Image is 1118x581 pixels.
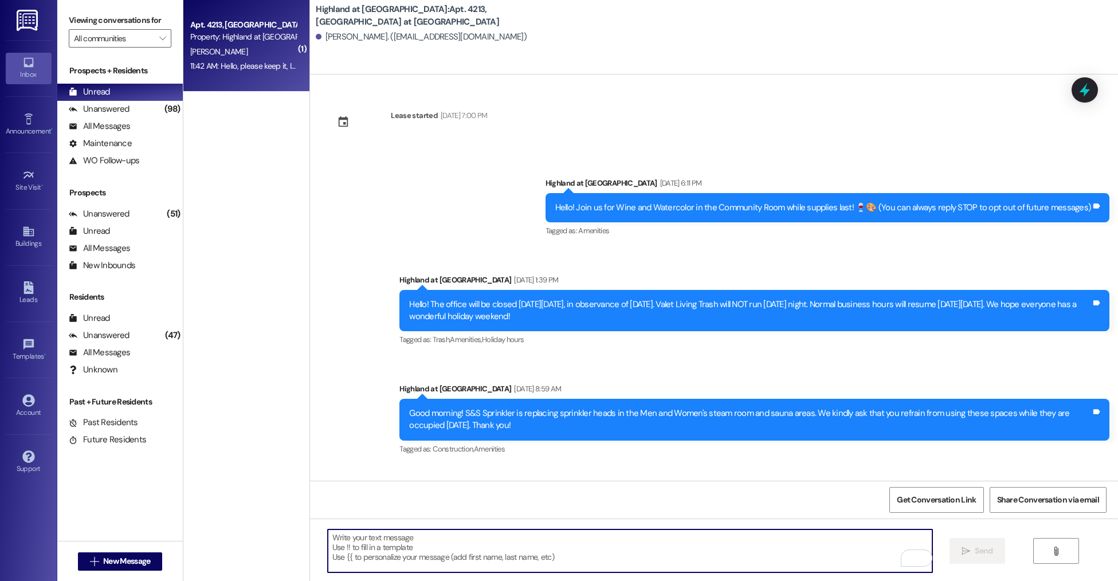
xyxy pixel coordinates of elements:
div: Maintenance [69,138,132,150]
a: Inbox [6,53,52,84]
div: Tagged as: [546,222,1110,239]
div: Hello! Join us for Wine and Watercolor in the Community Room while supplies last! 🍷🎨 (You can alw... [555,202,1092,214]
span: Amenities , [450,335,482,344]
div: Tagged as: [399,441,1109,457]
div: (47) [162,327,183,344]
span: Trash , [433,335,450,344]
b: Highland at [GEOGRAPHIC_DATA]: Apt. 4213, [GEOGRAPHIC_DATA] at [GEOGRAPHIC_DATA] [316,3,545,28]
div: Unanswered [69,208,130,220]
div: WO Follow-ups [69,155,139,167]
i:  [159,34,166,43]
a: Account [6,391,52,422]
span: Amenities [578,226,609,235]
div: [DATE] 7:00 PM [438,109,488,121]
div: Unanswered [69,329,130,341]
div: (98) [162,100,183,118]
div: Unread [69,225,110,237]
div: Past Residents [69,417,138,429]
button: Send [950,538,1005,564]
button: Share Conversation via email [990,487,1107,513]
div: Residents [57,291,183,303]
div: All Messages [69,347,130,359]
div: New Inbounds [69,260,135,272]
div: Hello! The office will be closed [DATE][DATE], in observance of [DATE]. Valet Living Trash will N... [409,299,1091,323]
i:  [962,547,970,556]
span: • [41,182,43,190]
textarea: To enrich screen reader interactions, please activate Accessibility in Grammarly extension settings [328,529,932,572]
button: New Message [78,552,163,571]
div: [DATE] 6:11 PM [657,177,702,189]
i:  [90,557,99,566]
a: Leads [6,278,52,309]
div: Prospects + Residents [57,65,183,77]
span: Share Conversation via email [997,494,1099,506]
div: Good morning! S&S Sprinkler is replacing sprinkler heads in the Men and Women's steam room and sa... [409,407,1091,432]
button: Get Conversation Link [889,487,983,513]
div: Highland at [GEOGRAPHIC_DATA] [399,383,1109,399]
div: Prospects [57,187,183,199]
div: All Messages [69,120,130,132]
div: [DATE] 8:59 AM [511,383,561,395]
span: Get Conversation Link [897,494,976,506]
a: Templates • [6,335,52,366]
a: Buildings [6,222,52,253]
span: • [51,125,53,134]
div: Unknown [69,364,117,376]
div: Property: Highland at [GEOGRAPHIC_DATA] [190,31,296,43]
div: Past + Future Residents [57,396,183,408]
a: Site Visit • [6,166,52,197]
div: Highland at [GEOGRAPHIC_DATA] [546,177,1110,193]
div: Tagged as: [399,331,1109,348]
div: Unread [69,86,110,98]
span: Construction , [433,444,474,454]
span: Amenities [474,444,505,454]
div: Lease started [391,109,438,121]
div: 11:42 AM: Hello, please keep it, I will swing by the office later [DATE] [190,61,407,71]
span: Holiday hours [482,335,524,344]
a: Support [6,447,52,478]
input: All communities [74,29,153,48]
span: New Message [103,555,150,567]
div: Unread [69,312,110,324]
div: Apt. 4213, [GEOGRAPHIC_DATA] at [GEOGRAPHIC_DATA] [190,19,296,31]
div: [DATE] 1:39 PM [511,274,558,286]
div: Highland at [GEOGRAPHIC_DATA] [399,274,1109,290]
div: Future Residents [69,434,146,446]
div: (51) [164,205,183,223]
span: • [44,351,46,359]
div: [PERSON_NAME]. ([EMAIL_ADDRESS][DOMAIN_NAME]) [316,31,527,43]
span: [PERSON_NAME] [190,46,248,57]
div: All Messages [69,242,130,254]
label: Viewing conversations for [69,11,171,29]
div: Unanswered [69,103,130,115]
span: Send [975,545,993,557]
i:  [1052,547,1060,556]
img: ResiDesk Logo [17,10,40,31]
